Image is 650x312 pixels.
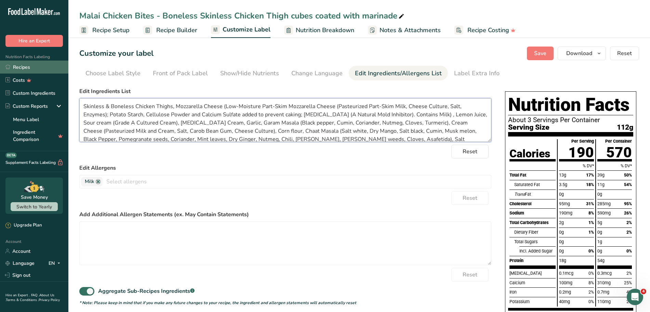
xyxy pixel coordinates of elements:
span: Serving Size [508,123,549,131]
span: Switch to Yearly [16,204,52,210]
span: Recipe Setup [92,26,130,35]
span: 1% [588,230,594,235]
a: Privacy Policy [39,298,60,302]
div: Show/Hide Nutrients [220,69,279,78]
div: % DV* [559,161,594,171]
div: Change Language [291,69,343,78]
div: Fat [514,190,556,199]
p: About 3 Servings Per Container [508,117,633,123]
a: Terms & Conditions . [6,298,39,302]
div: BETA [5,153,17,158]
div: Upgrade Plan [5,222,42,229]
span: 2% [626,220,632,225]
span: 40mg [559,299,570,304]
div: % DV* [597,161,632,171]
span: 0g [597,248,602,253]
span: 54% [624,182,632,187]
span: 13g [559,172,566,178]
div: Edit Ingredients/Allergens List [355,69,442,78]
span: 50% [624,172,632,178]
span: 8% [588,280,594,285]
button: Switch to Yearly [11,202,58,211]
span: 18% [586,182,594,187]
div: Iron [509,287,556,297]
span: Reset [463,147,477,156]
span: 11g [597,182,605,187]
div: Aggregate Sub-Recipes Ingredients [98,287,195,295]
span: Reset [463,194,477,202]
div: Dietary Fiber [514,227,556,237]
span: 8% [588,210,594,216]
div: Protein [509,256,556,265]
span: 1g [597,239,602,244]
div: Calories [509,148,550,159]
div: Save Money [21,194,48,201]
a: Hire an Expert . [5,293,30,298]
a: Recipe Costing [454,23,516,38]
label: Edit Allergens [79,164,491,172]
div: Incl. Added Sugar [519,246,556,256]
span: Reset [617,49,632,57]
button: Reset [451,191,489,205]
a: Customize Label [211,22,270,38]
span: Reset [463,271,477,279]
h1: Nutrition Facts [508,94,633,115]
a: Nutrition Breakdown [284,23,354,38]
span: 0% [588,271,594,276]
span: Nutrition Breakdown [296,26,354,35]
div: Potassium [509,297,556,307]
i: * Note: Please keep in mind that if you make any future changes to your recipe, the ingredient an... [79,300,356,305]
i: Trans [514,192,525,197]
div: Malai Chicken Bites - Boneless Skinless Chicken Thigh cubes coated with marinade [79,10,406,22]
span: 100mg [559,280,572,285]
a: Recipe Setup [79,23,130,38]
div: Total Carbohydrates [509,218,556,227]
div: Sodium [509,208,556,218]
div: Total Fat [509,170,556,180]
span: 0g [559,248,564,253]
div: Choose Label Style [85,69,141,78]
span: 95mg [559,201,570,206]
div: Cholesterol [509,199,556,209]
span: 4 [641,289,646,294]
span: 590mg [597,210,611,216]
button: Reset [610,47,639,60]
input: Select allergens [103,176,491,187]
a: Notes & Attachments [368,23,441,38]
span: 39g [597,172,605,178]
a: Recipe Builder [143,23,197,38]
div: Per Serving [571,139,594,144]
span: 0.7mg [597,289,609,295]
div: Per Container [605,139,632,144]
div: Front of Pack Label [153,69,208,78]
button: Reset [451,268,489,282]
span: 0.3mcg [597,271,612,276]
span: 0% [588,299,594,304]
span: 0g [597,230,602,235]
span: 285mg [597,201,611,206]
span: Recipe Costing [467,26,509,35]
a: About Us . [5,293,54,302]
span: Customize Label [223,25,270,34]
span: 112g [617,123,633,131]
span: 26% [624,210,632,216]
span: 0% [588,248,594,253]
span: 190mg [559,210,572,216]
button: Download [558,47,606,60]
span: 18g [559,258,566,263]
span: 2% [626,271,632,276]
span: 110mg [597,299,611,304]
div: Label Extra Info [454,69,500,78]
span: 31% [586,201,594,206]
span: 25% [624,280,632,285]
span: 0.1mcg [559,271,573,276]
button: Hire an Expert [5,35,63,47]
label: Add Additional Allergen Statements (ex. May Contain Statements) [79,210,491,219]
span: 0g [597,192,602,197]
span: 0% [626,248,632,253]
span: 95% [624,201,632,206]
span: Recipe Builder [156,26,197,35]
span: 2% [588,289,594,295]
span: 0g [559,239,564,244]
iframe: Intercom live chat [627,289,643,305]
